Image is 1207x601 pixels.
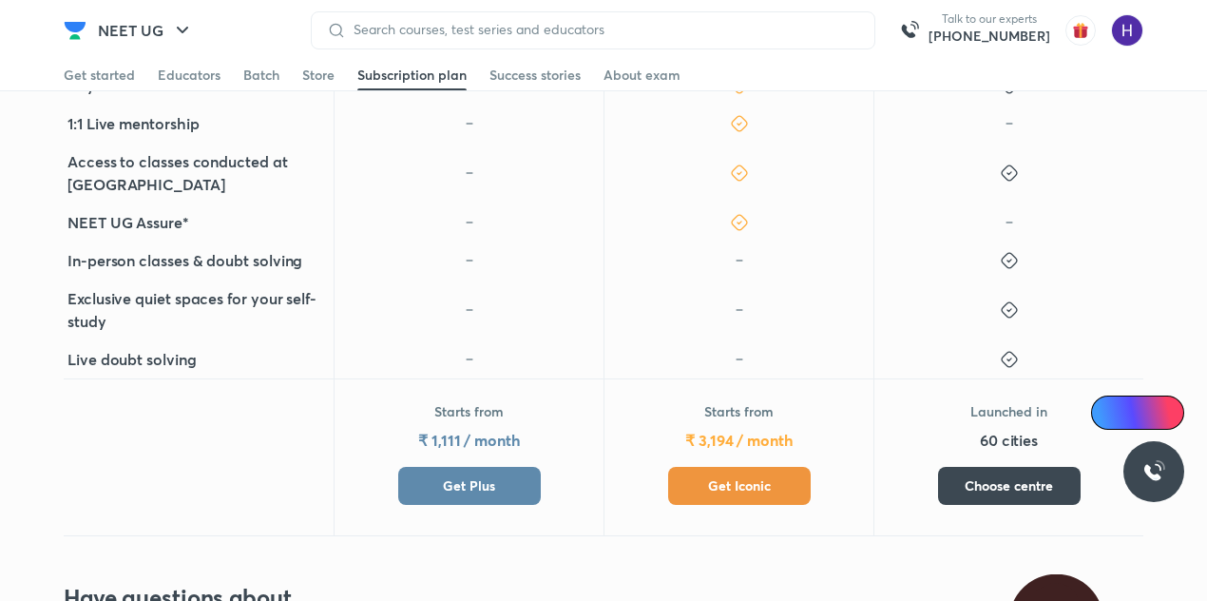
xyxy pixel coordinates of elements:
div: Success stories [489,66,581,85]
img: Company Logo [64,19,86,42]
img: icon [730,251,749,270]
p: Starts from [704,402,774,421]
h5: ₹ 3,194 / month [685,429,793,452]
img: icon [730,300,749,320]
h5: 1:1 Live mentorship [67,112,199,135]
a: About exam [603,60,680,90]
span: Get Plus [443,476,495,495]
img: icon [460,213,479,232]
p: Talk to our experts [929,11,1050,27]
img: icon [1000,114,1019,133]
img: icon [460,350,479,369]
h5: Access to classes conducted at [GEOGRAPHIC_DATA] [67,150,330,196]
p: Starts from [434,402,504,421]
img: ttu [1142,460,1165,483]
img: avatar [1065,15,1096,46]
a: Ai Doubts [1091,396,1184,430]
div: Subscription plan [357,66,467,85]
button: Choose centre [938,467,1081,505]
button: Get Iconic [668,467,811,505]
img: call-us [891,11,929,49]
div: About exam [603,66,680,85]
a: Batch [243,60,279,90]
img: icon [730,350,749,369]
p: Launched in [970,402,1047,421]
h5: NEET UG Assure* [67,211,189,234]
input: Search courses, test series and educators [346,22,859,37]
button: Get Plus [398,467,541,505]
div: Get started [64,66,135,85]
a: Get started [64,60,135,90]
img: icon [460,114,479,133]
div: Educators [158,66,220,85]
h5: 60 cities [980,429,1038,452]
h5: In-person classes & doubt solving [67,249,302,272]
img: icon [460,164,479,183]
a: Subscription plan [357,60,467,90]
img: Icon [1102,405,1118,420]
img: icon [1000,213,1019,232]
h5: ₹ 1,111 / month [418,429,520,452]
img: Hitesh Maheshwari [1111,14,1143,47]
a: Success stories [489,60,581,90]
img: icon [460,300,479,320]
span: Ai Doubts [1122,405,1173,420]
h5: Live doubt solving [67,348,197,371]
button: NEET UG [86,11,205,49]
img: icon [460,251,479,270]
a: Store [302,60,335,90]
h5: Exclusive quiet spaces for your self-study [67,287,330,333]
a: [PHONE_NUMBER] [929,27,1050,46]
div: Batch [243,66,279,85]
a: Educators [158,60,220,90]
span: Get Iconic [708,476,771,495]
div: Store [302,66,335,85]
span: Choose centre [965,476,1053,495]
